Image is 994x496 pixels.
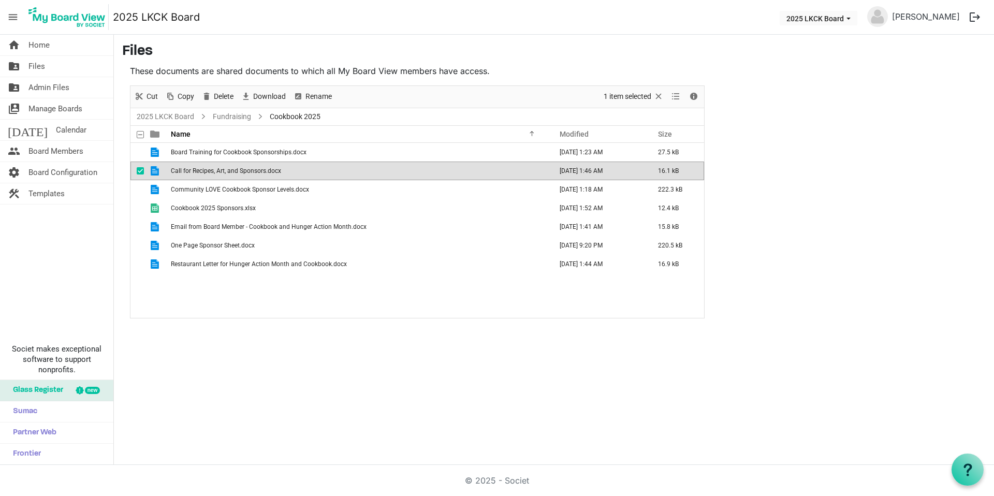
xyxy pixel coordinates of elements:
[888,6,964,27] a: [PERSON_NAME]
[164,90,196,103] button: Copy
[252,90,287,103] span: Download
[211,110,253,123] a: Fundraising
[130,180,144,199] td: checkbox
[213,90,235,103] span: Delete
[289,86,335,108] div: Rename
[687,90,701,103] button: Details
[8,183,20,204] span: construction
[171,242,255,249] span: One Page Sponsor Sheet.docx
[130,143,144,162] td: checkbox
[28,98,82,119] span: Manage Boards
[28,141,83,162] span: Board Members
[171,223,367,230] span: Email from Board Member - Cookbook and Hunger Action Month.docx
[669,90,682,103] button: View dropdownbutton
[28,35,50,55] span: Home
[8,56,20,77] span: folder_shared
[603,90,652,103] span: 1 item selected
[964,6,986,28] button: logout
[685,86,703,108] div: Details
[85,387,100,394] div: new
[647,143,704,162] td: 27.5 kB is template cell column header Size
[28,56,45,77] span: Files
[177,90,195,103] span: Copy
[168,199,549,217] td: Cookbook 2025 Sponsors.xlsx is template cell column header Name
[56,120,86,140] span: Calendar
[549,255,647,273] td: September 09, 2025 1:44 AM column header Modified
[171,205,256,212] span: Cookbook 2025 Sponsors.xlsx
[130,255,144,273] td: checkbox
[130,65,705,77] p: These documents are shared documents to which all My Board View members have access.
[168,143,549,162] td: Board Training for Cookbook Sponsorships.docx is template cell column header Name
[647,217,704,236] td: 15.8 kB is template cell column header Size
[549,143,647,162] td: September 09, 2025 1:23 AM column header Modified
[168,217,549,236] td: Email from Board Member - Cookbook and Hunger Action Month.docx is template cell column header Name
[304,90,333,103] span: Rename
[113,7,200,27] a: 2025 LKCK Board
[171,186,309,193] span: Community LOVE Cookbook Sponsor Levels.docx
[239,90,288,103] button: Download
[162,86,198,108] div: Copy
[560,130,589,138] span: Modified
[237,86,289,108] div: Download
[268,110,323,123] span: Cookbook 2025
[8,422,56,443] span: Partner Web
[780,11,857,25] button: 2025 LKCK Board dropdownbutton
[602,90,666,103] button: Selection
[144,217,168,236] td: is template cell column header type
[3,7,23,27] span: menu
[647,236,704,255] td: 220.5 kB is template cell column header Size
[8,120,48,140] span: [DATE]
[144,180,168,199] td: is template cell column header type
[647,199,704,217] td: 12.4 kB is template cell column header Size
[171,167,281,174] span: Call for Recipes, Art, and Sponsors.docx
[135,110,196,123] a: 2025 LKCK Board
[25,4,113,30] a: My Board View Logo
[8,77,20,98] span: folder_shared
[168,255,549,273] td: Restaurant Letter for Hunger Action Month and Cookbook.docx is template cell column header Name
[130,86,162,108] div: Cut
[647,180,704,199] td: 222.3 kB is template cell column header Size
[200,90,236,103] button: Delete
[28,77,69,98] span: Admin Files
[600,86,667,108] div: Clear selection
[28,162,97,183] span: Board Configuration
[144,162,168,180] td: is template cell column header type
[168,180,549,199] td: Community LOVE Cookbook Sponsor Levels.docx is template cell column header Name
[647,162,704,180] td: 16.1 kB is template cell column header Size
[130,162,144,180] td: checkbox
[144,236,168,255] td: is template cell column header type
[8,380,63,401] span: Glass Register
[130,236,144,255] td: checkbox
[144,143,168,162] td: is template cell column header type
[171,130,191,138] span: Name
[8,35,20,55] span: home
[647,255,704,273] td: 16.9 kB is template cell column header Size
[8,98,20,119] span: switch_account
[291,90,334,103] button: Rename
[133,90,160,103] button: Cut
[28,183,65,204] span: Templates
[549,162,647,180] td: September 09, 2025 1:46 AM column header Modified
[144,199,168,217] td: is template cell column header type
[8,162,20,183] span: settings
[8,141,20,162] span: people
[465,475,529,486] a: © 2025 - Societ
[8,401,37,422] span: Sumac
[145,90,159,103] span: Cut
[8,444,41,464] span: Frontier
[144,255,168,273] td: is template cell column header type
[122,43,986,61] h3: Files
[171,149,306,156] span: Board Training for Cookbook Sponsorships.docx
[549,199,647,217] td: September 09, 2025 1:52 AM column header Modified
[549,180,647,199] td: September 09, 2025 1:18 AM column header Modified
[171,260,347,268] span: Restaurant Letter for Hunger Action Month and Cookbook.docx
[658,130,672,138] span: Size
[5,344,109,375] span: Societ makes exceptional software to support nonprofits.
[130,199,144,217] td: checkbox
[667,86,685,108] div: View
[130,217,144,236] td: checkbox
[549,236,647,255] td: September 16, 2025 9:20 PM column header Modified
[549,217,647,236] td: September 09, 2025 1:41 AM column header Modified
[168,236,549,255] td: One Page Sponsor Sheet.docx is template cell column header Name
[867,6,888,27] img: no-profile-picture.svg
